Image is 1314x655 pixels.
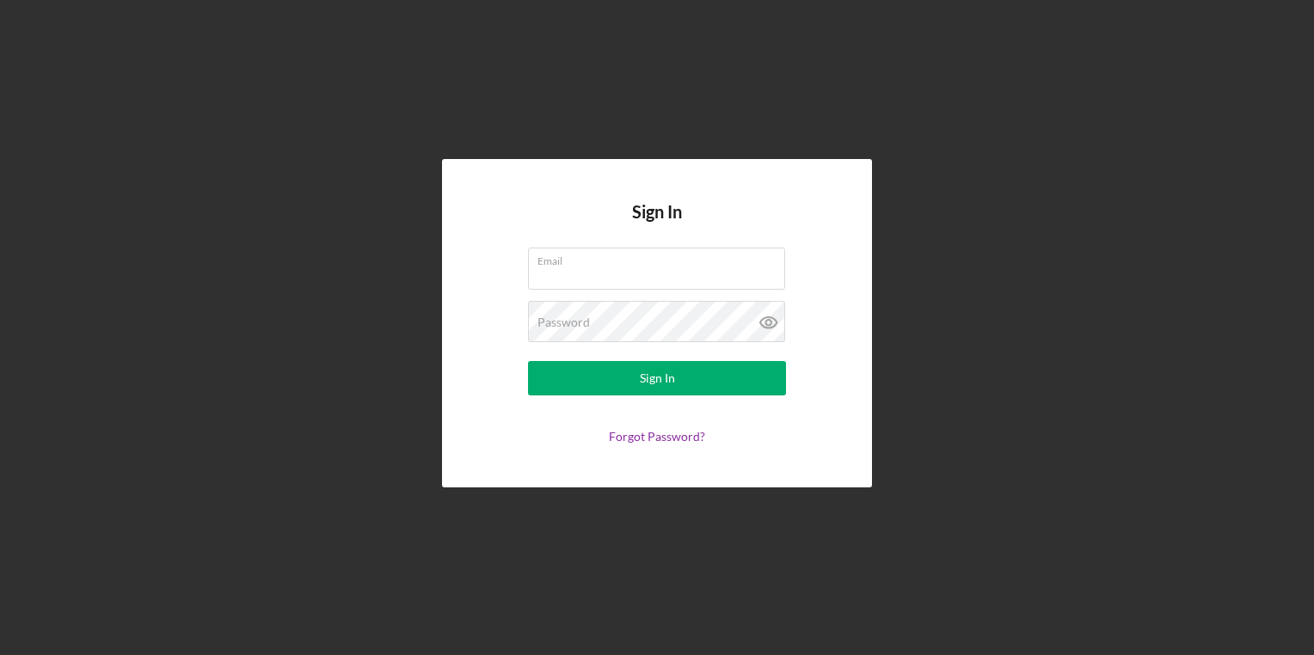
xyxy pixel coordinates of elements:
[537,315,590,329] label: Password
[632,202,682,248] h4: Sign In
[640,361,675,395] div: Sign In
[609,429,705,444] a: Forgot Password?
[537,248,785,267] label: Email
[528,361,786,395] button: Sign In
